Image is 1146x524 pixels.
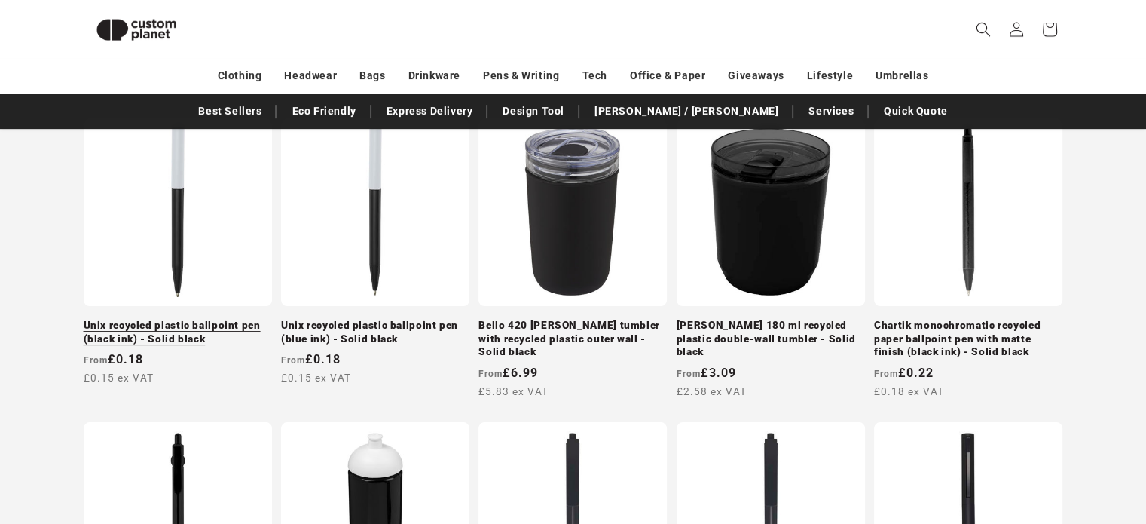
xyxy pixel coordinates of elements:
a: Clothing [218,63,262,89]
a: Chartik monochromatic recycled paper ballpoint pen with matte finish (black ink) - Solid black [874,319,1062,359]
a: [PERSON_NAME] 180 ml recycled plastic double-wall tumbler - Solid black [677,319,865,359]
a: Quick Quote [876,98,955,124]
a: Express Delivery [379,98,481,124]
a: Drinkware [408,63,460,89]
a: Giveaways [728,63,784,89]
a: Services [801,98,861,124]
iframe: Chat Widget [894,361,1146,524]
a: Office & Paper [630,63,705,89]
a: Bello 420 [PERSON_NAME] tumbler with recycled plastic outer wall - Solid black [478,319,667,359]
a: [PERSON_NAME] / [PERSON_NAME] [587,98,786,124]
a: Unix recycled plastic ballpoint pen (black ink) - Solid black [84,319,272,345]
a: Eco Friendly [284,98,363,124]
summary: Search [967,13,1000,46]
a: Umbrellas [876,63,928,89]
a: Design Tool [495,98,572,124]
img: Custom Planet [84,6,189,54]
a: Unix recycled plastic ballpoint pen (blue ink) - Solid black [281,319,469,345]
a: Pens & Writing [483,63,559,89]
a: Headwear [284,63,337,89]
a: Bags [359,63,385,89]
a: Lifestyle [807,63,853,89]
a: Tech [582,63,607,89]
a: Best Sellers [191,98,269,124]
